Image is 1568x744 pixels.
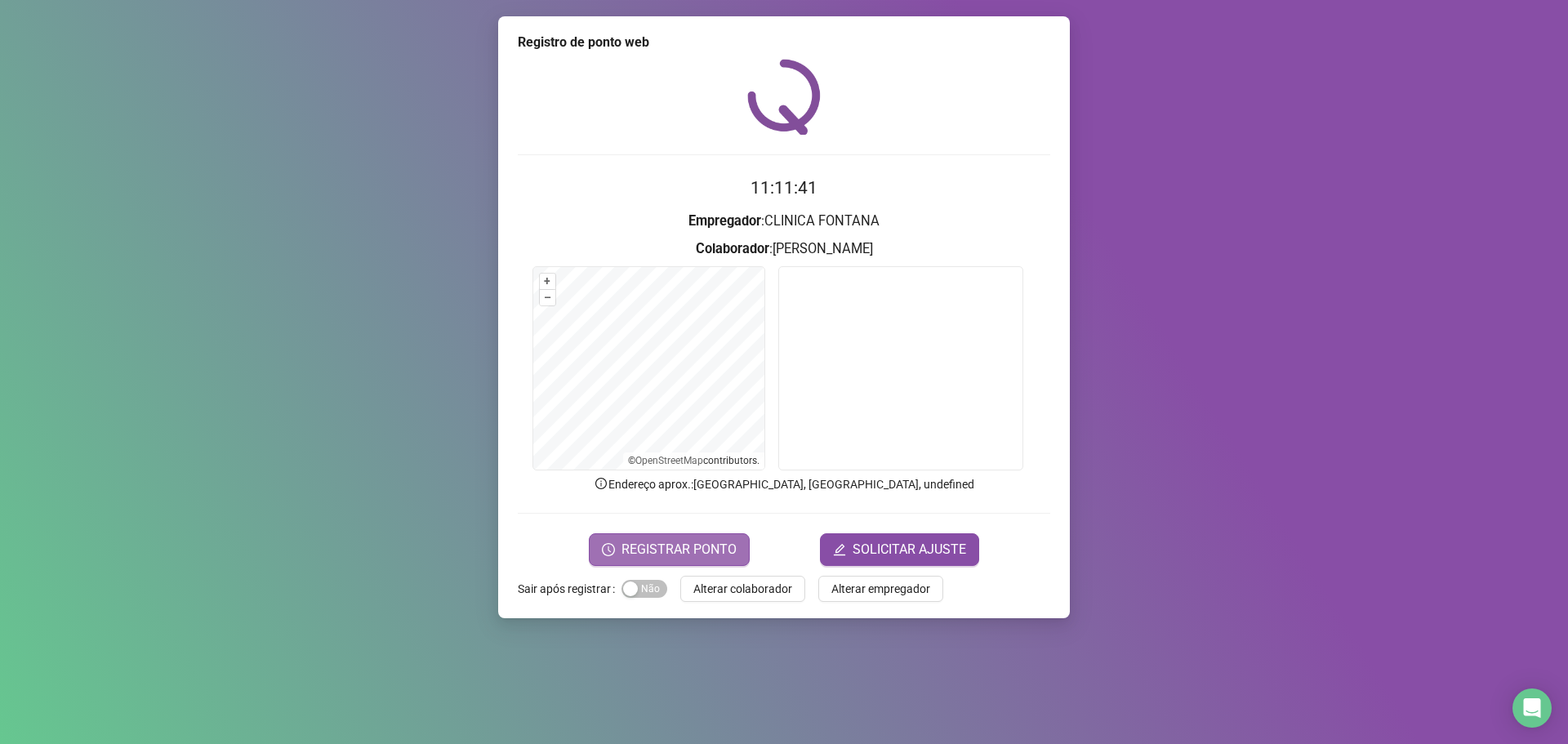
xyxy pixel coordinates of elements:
[818,576,943,602] button: Alterar empregador
[602,543,615,556] span: clock-circle
[540,274,555,289] button: +
[518,238,1050,260] h3: : [PERSON_NAME]
[621,540,737,559] span: REGISTRAR PONTO
[594,476,608,491] span: info-circle
[693,580,792,598] span: Alterar colaborador
[680,576,805,602] button: Alterar colaborador
[518,576,621,602] label: Sair após registrar
[820,533,979,566] button: editSOLICITAR AJUSTE
[696,241,769,256] strong: Colaborador
[853,540,966,559] span: SOLICITAR AJUSTE
[833,543,846,556] span: edit
[635,455,703,466] a: OpenStreetMap
[747,59,821,135] img: QRPoint
[688,213,761,229] strong: Empregador
[831,580,930,598] span: Alterar empregador
[628,455,759,466] li: © contributors.
[518,211,1050,232] h3: : CLINICA FONTANA
[589,533,750,566] button: REGISTRAR PONTO
[1512,688,1552,728] div: Open Intercom Messenger
[540,290,555,305] button: –
[518,33,1050,52] div: Registro de ponto web
[518,475,1050,493] p: Endereço aprox. : [GEOGRAPHIC_DATA], [GEOGRAPHIC_DATA], undefined
[751,178,817,198] time: 11:11:41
